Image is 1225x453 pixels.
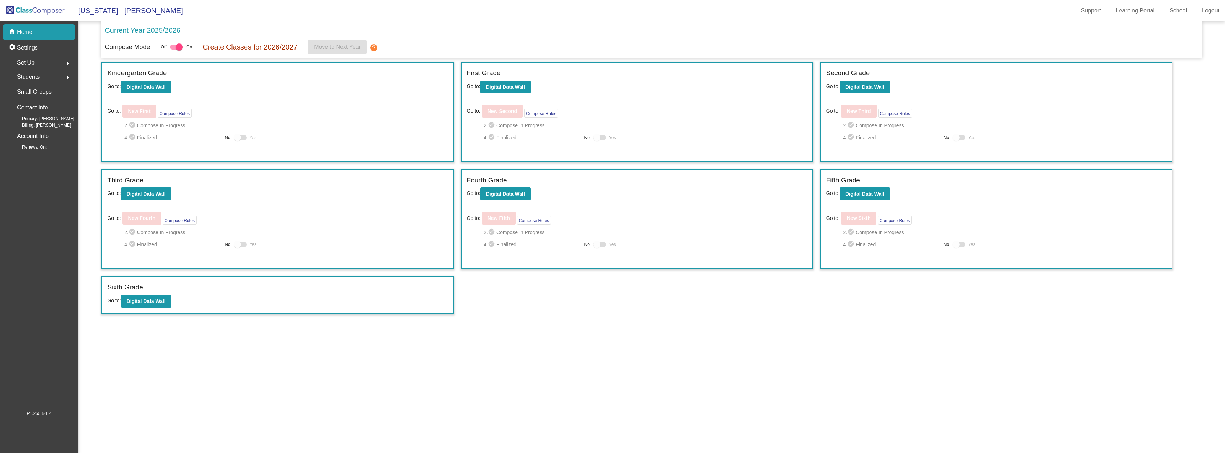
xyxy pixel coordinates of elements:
span: Go to: [107,298,121,303]
span: Go to: [107,215,121,222]
span: Yes [609,133,616,142]
label: Fourth Grade [467,175,507,186]
p: Small Groups [17,87,52,97]
b: Digital Data Wall [127,191,166,197]
mat-icon: help [370,43,378,52]
button: New Second [482,105,523,118]
mat-icon: check_circle [847,121,856,130]
p: Create Classes for 2026/2027 [203,42,297,52]
span: Go to: [107,190,121,196]
b: Digital Data Wall [845,84,884,90]
b: New Third [847,108,871,114]
button: Digital Data Wall [480,187,531,200]
p: Current Year 2025/2026 [105,25,180,36]
b: New Fifth [488,215,510,221]
label: Third Grade [107,175,143,186]
span: Go to: [467,83,480,89]
mat-icon: check_circle [847,228,856,237]
mat-icon: check_circle [129,240,137,249]
span: Go to: [467,107,480,115]
mat-icon: settings [9,43,17,52]
button: Compose Rules [524,109,558,118]
p: Home [17,28,32,36]
span: Go to: [107,107,121,115]
mat-icon: arrow_right [64,73,72,82]
span: Go to: [826,107,840,115]
span: Yes [250,133,257,142]
button: Compose Rules [158,109,192,118]
mat-icon: arrow_right [64,59,72,68]
span: Primary: [PERSON_NAME] [11,115,74,122]
span: 2. Compose In Progress [484,228,807,237]
mat-icon: check_circle [129,121,137,130]
span: 4. Finalized [124,240,221,249]
span: 2. Compose In Progress [124,228,447,237]
button: Digital Data Wall [121,295,171,308]
span: Move to Next Year [314,44,361,50]
span: No [225,134,230,141]
mat-icon: check_circle [488,133,496,142]
button: Digital Data Wall [480,81,531,93]
mat-icon: check_circle [488,121,496,130]
span: No [944,241,949,248]
span: [US_STATE] - [PERSON_NAME] [71,5,183,16]
span: Renewal On: [11,144,47,150]
b: New First [128,108,151,114]
label: Sixth Grade [107,282,143,293]
span: 2. Compose In Progress [843,121,1166,130]
button: Compose Rules [517,216,551,225]
span: No [584,134,590,141]
label: Second Grade [826,68,870,78]
p: Contact Info [17,103,48,113]
span: No [584,241,590,248]
b: New Sixth [847,215,871,221]
a: Learning Portal [1110,5,1161,16]
span: Go to: [467,190,480,196]
label: First Grade [467,68,501,78]
span: 2. Compose In Progress [124,121,447,130]
span: 2. Compose In Progress [843,228,1166,237]
span: 4. Finalized [843,133,940,142]
a: Support [1075,5,1107,16]
p: Settings [17,43,38,52]
span: Go to: [107,83,121,89]
button: Move to Next Year [308,40,367,54]
span: 2. Compose In Progress [484,121,807,130]
button: New Third [841,105,877,118]
b: Digital Data Wall [127,298,166,304]
label: Kindergarten Grade [107,68,167,78]
span: 4. Finalized [124,133,221,142]
mat-icon: check_circle [847,133,856,142]
b: Digital Data Wall [486,191,525,197]
button: Digital Data Wall [121,187,171,200]
span: No [944,134,949,141]
span: Off [161,44,166,50]
a: Logout [1196,5,1225,16]
span: No [225,241,230,248]
button: Digital Data Wall [840,81,890,93]
button: New Fourth [123,212,161,225]
span: Go to: [467,215,480,222]
button: New First [123,105,156,118]
p: Account Info [17,131,49,141]
span: 4. Finalized [843,240,940,249]
span: Yes [968,133,975,142]
button: Compose Rules [878,216,912,225]
button: New Sixth [841,212,876,225]
mat-icon: check_circle [488,228,496,237]
mat-icon: home [9,28,17,36]
span: Go to: [826,215,840,222]
span: Yes [968,240,975,249]
p: Compose Mode [105,42,150,52]
button: Digital Data Wall [840,187,890,200]
span: Go to: [826,190,840,196]
span: 4. Finalized [484,133,580,142]
span: On [186,44,192,50]
b: New Second [488,108,517,114]
a: School [1164,5,1193,16]
button: Digital Data Wall [121,81,171,93]
mat-icon: check_circle [129,133,137,142]
span: Billing: [PERSON_NAME] [11,122,71,128]
span: Go to: [826,83,840,89]
span: Set Up [17,58,35,68]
